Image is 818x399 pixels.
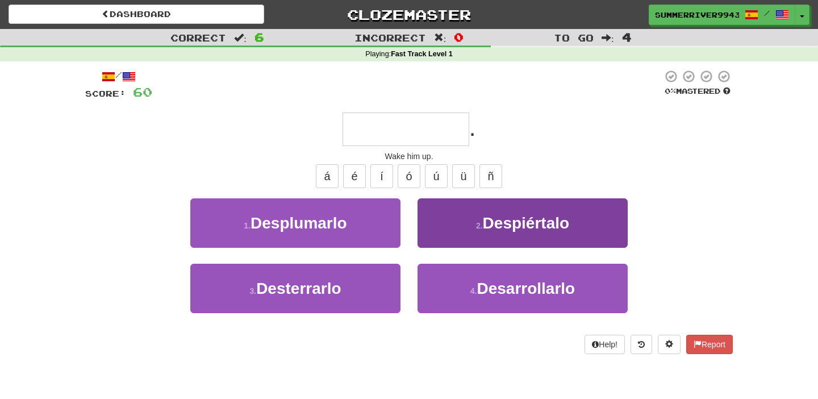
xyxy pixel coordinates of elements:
[251,214,347,232] span: Desplumarlo
[662,86,733,97] div: Mastered
[85,69,152,84] div: /
[343,164,366,188] button: é
[85,151,733,162] div: Wake him up.
[398,164,420,188] button: ó
[476,221,483,230] small: 2 .
[470,286,477,296] small: 4 .
[655,10,739,20] span: SummerRiver9943
[622,30,632,44] span: 4
[85,89,126,98] span: Score:
[249,286,256,296] small: 3 .
[234,33,247,43] span: :
[452,164,475,188] button: ü
[9,5,264,24] a: Dashboard
[254,30,264,44] span: 6
[434,33,446,43] span: :
[281,5,537,24] a: Clozemaster
[418,198,628,248] button: 2.Despiértalo
[686,335,733,354] button: Report
[190,198,400,248] button: 1.Desplumarlo
[631,335,652,354] button: Round history (alt+y)
[425,164,448,188] button: ú
[354,32,426,43] span: Incorrect
[483,214,570,232] span: Despiértalo
[418,264,628,313] button: 4.Desarrollarlo
[585,335,625,354] button: Help!
[190,264,400,313] button: 3.Desterrarlo
[370,164,393,188] button: í
[454,30,464,44] span: 0
[170,32,226,43] span: Correct
[665,86,676,95] span: 0 %
[244,221,251,230] small: 1 .
[133,85,152,99] span: 60
[764,9,770,17] span: /
[602,33,614,43] span: :
[391,50,453,58] strong: Fast Track Level 1
[477,280,575,297] span: Desarrollarlo
[469,114,476,141] span: .
[649,5,795,25] a: SummerRiver9943 /
[554,32,594,43] span: To go
[256,280,341,297] span: Desterrarlo
[316,164,339,188] button: á
[479,164,502,188] button: ñ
